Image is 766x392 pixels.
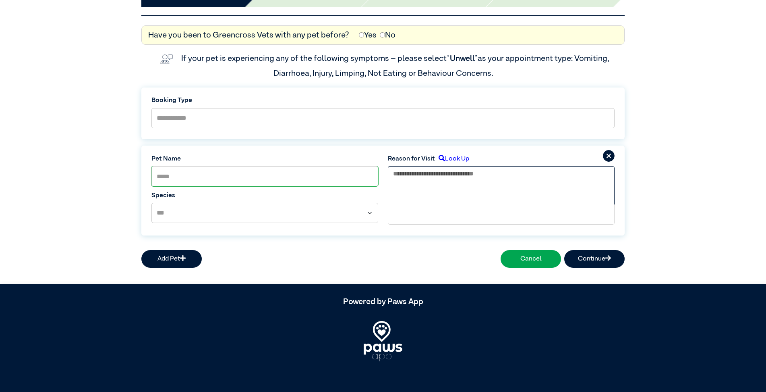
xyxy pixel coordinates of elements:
input: Yes [359,32,364,38]
label: Pet Name [151,154,378,164]
img: PawsApp [364,321,402,361]
h5: Powered by Paws App [141,297,625,307]
label: Reason for Visit [388,154,435,164]
label: If your pet is experiencing any of the following symptoms – please select as your appointment typ... [181,54,611,77]
label: Look Up [435,154,469,164]
label: Have you been to Greencross Vets with any pet before? [148,29,349,41]
label: No [380,29,395,41]
button: Cancel [501,250,561,268]
input: No [380,32,385,38]
label: Yes [359,29,377,41]
span: “Unwell” [447,54,478,63]
button: Continue [564,250,625,268]
img: vet [157,51,176,67]
label: Booking Type [151,96,615,105]
button: Add Pet [141,250,202,268]
label: Species [151,191,378,200]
